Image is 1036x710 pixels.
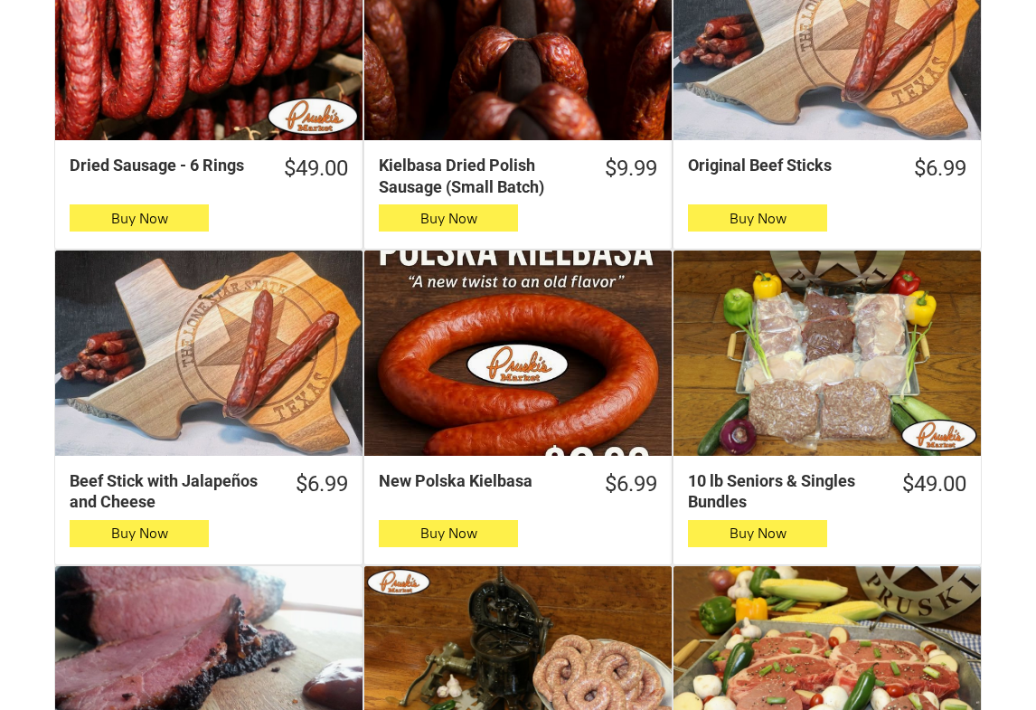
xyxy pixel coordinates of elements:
[284,155,348,183] div: $49.00
[379,204,518,232] button: Buy Now
[605,470,657,498] div: $6.99
[673,155,981,183] a: $6.99Original Beef Sticks
[605,155,657,183] div: $9.99
[111,210,168,227] span: Buy Now
[70,520,209,547] button: Buy Now
[673,470,981,513] a: $49.0010 lb Seniors & Singles Bundles
[55,470,363,513] a: $6.99Beef Stick with Jalapeños and Cheese
[70,155,256,175] div: Dried Sausage - 6 Rings
[55,155,363,183] a: $49.00Dried Sausage - 6 Rings
[673,251,981,456] a: 10 lb Seniors &amp; Singles Bundles
[688,204,827,232] button: Buy Now
[730,210,786,227] span: Buy Now
[296,470,348,498] div: $6.99
[914,155,966,183] div: $6.99
[111,525,168,542] span: Buy Now
[902,470,966,498] div: $49.00
[70,204,209,232] button: Buy Now
[364,470,672,498] a: $6.99New Polska Kielbasa
[364,251,672,456] a: New Polska Kielbasa
[688,470,874,513] div: 10 lb Seniors & Singles Bundles
[688,520,827,547] button: Buy Now
[379,520,518,547] button: Buy Now
[420,525,477,542] span: Buy Now
[364,155,672,197] a: $9.99Kielbasa Dried Polish Sausage (Small Batch)
[55,251,363,456] a: Beef Stick with Jalapeños and Cheese
[379,155,577,197] div: Kielbasa Dried Polish Sausage (Small Batch)
[420,210,477,227] span: Buy Now
[688,155,886,175] div: Original Beef Sticks
[70,470,268,513] div: Beef Stick with Jalapeños and Cheese
[379,470,577,491] div: New Polska Kielbasa
[730,525,786,542] span: Buy Now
